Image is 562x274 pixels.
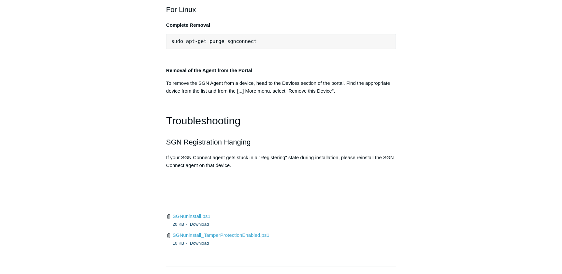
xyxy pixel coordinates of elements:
span: If your SGN Connect agent gets stuck in a "Registering" state during installation, please reinsta... [166,155,394,168]
a: Download [190,222,209,227]
a: Download [190,241,209,246]
strong: Removal of the Agent from the Portal [166,68,252,73]
a: SGNuninstall.ps1 [173,213,210,219]
a: SGNuninstall_TamperProtectionEnabled.ps1 [173,232,269,238]
h2: SGN Registration Hanging [166,136,396,148]
strong: Complete Removal [166,22,210,28]
h1: Troubleshooting [166,113,396,129]
span: To remove the SGN Agent from a device, head to the Devices section of the portal. Find the approp... [166,80,390,94]
span: 20 KB [173,222,189,227]
span: 10 KB [173,241,189,246]
pre: sudo apt-get purge sgnconnect [166,34,396,49]
h2: For Linux [166,4,396,15]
